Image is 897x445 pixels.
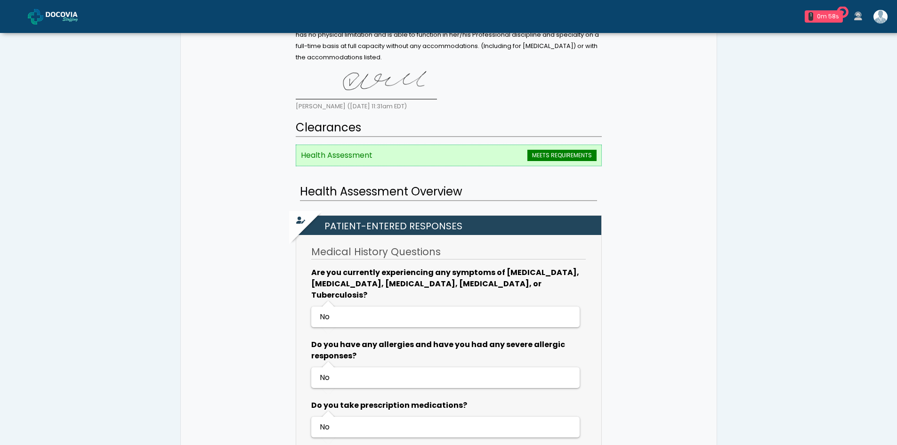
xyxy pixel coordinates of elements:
[527,150,597,161] span: MEETS REQUIREMENTS
[296,66,437,99] img: NTiiAAAAAGSURBVAMA1cSdSfqhEToAAAAASUVORK5CYII=
[28,1,93,32] a: Docovia
[8,4,36,32] button: Open LiveChat chat widget
[320,421,330,432] span: No
[296,119,602,137] h2: Clearances
[873,10,888,24] img: Shakerra Crippen
[799,7,849,26] a: 1 0m 58s
[311,267,579,300] b: Are you currently experiencing any symptoms of [MEDICAL_DATA], [MEDICAL_DATA], [MEDICAL_DATA], [M...
[296,102,407,110] small: [PERSON_NAME] ([DATE] 11:31am EDT)
[296,8,599,61] small: I have examined and obtained a current history on the individual named above; and to the best of ...
[296,145,602,166] li: Health Assessment
[320,311,330,322] span: No
[320,372,330,383] span: No
[311,245,585,259] h3: Medical History Questions
[311,400,467,411] b: Do you take prescription medications?
[808,12,813,21] div: 1
[300,183,597,201] h2: Health Assessment Overview
[311,339,565,361] b: Do you have any allergies and have you had any severe allergic responses?
[301,216,601,235] h2: Patient-entered Responses
[46,12,93,21] img: Docovia
[28,9,43,24] img: Docovia
[817,12,839,21] div: 0m 58s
